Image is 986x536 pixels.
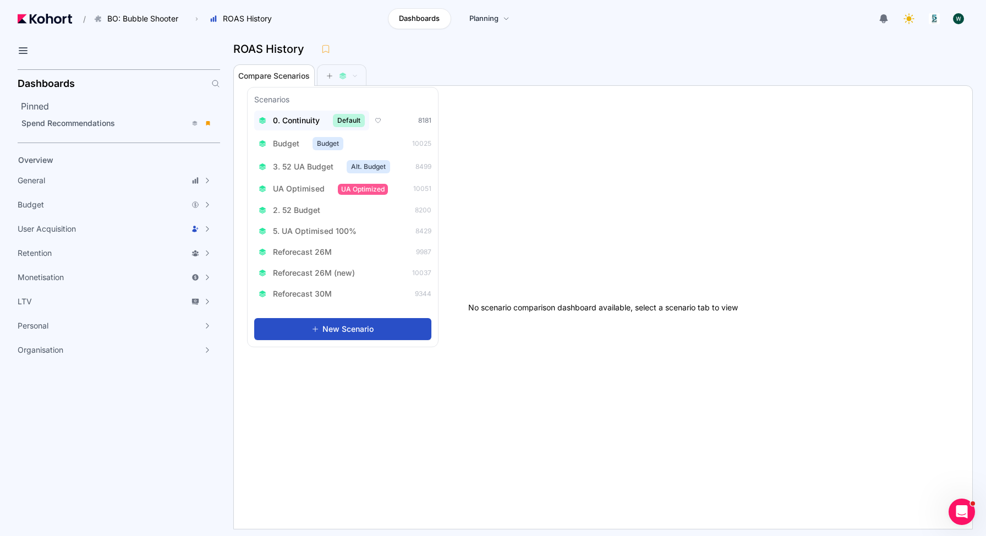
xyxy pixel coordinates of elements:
span: Retention [18,248,52,259]
div: No scenario comparison dashboard available, select a scenario tab to view [234,86,972,529]
h3: ROAS History [233,43,311,54]
span: Default [333,114,365,127]
span: General [18,175,45,186]
button: UA OptimisedUA Optimized [254,180,392,198]
span: Budget [18,199,44,210]
button: 5. UA Optimised 100% [254,222,368,240]
button: Reforecast 26M (new) [254,264,366,282]
a: Spend Recommendations [18,115,217,132]
span: 10025 [412,139,431,148]
span: 8181 [418,116,431,125]
span: 5. UA Optimised 100% [273,226,357,237]
span: User Acquisition [18,223,76,234]
span: 3. 52 UA Budget [273,161,333,172]
span: 2. 52 Budget [273,205,320,216]
span: Monetisation [18,272,64,283]
a: Planning [458,8,521,29]
h2: Dashboards [18,79,75,89]
span: Alt. Budget [347,160,390,173]
span: 9987 [416,248,431,256]
span: Dashboards [399,13,440,24]
span: New Scenario [322,324,374,335]
span: Planning [469,13,499,24]
span: 10037 [412,269,431,277]
span: 10051 [413,184,431,193]
span: Compare Scenarios [238,72,310,80]
span: 9344 [415,289,431,298]
span: Overview [18,155,53,165]
span: Reforecast 30M [273,288,332,299]
span: UA Optimised [273,183,325,194]
span: Budget [313,137,343,150]
button: BudgetBudget [254,134,348,154]
span: Reforecast 26M (new) [273,267,355,278]
button: ROAS History [204,9,283,28]
span: LTV [18,296,32,307]
button: Reforecast 26M [254,243,343,261]
button: BO: Bubble Shooter [88,9,190,28]
span: Organisation [18,344,63,355]
a: Overview [14,152,201,168]
button: 2. 52 Budget [254,201,331,219]
span: Personal [18,320,48,331]
iframe: Intercom live chat [949,499,975,525]
span: 8429 [415,227,431,236]
img: logo_logo_images_1_20240607072359498299_20240828135028712857.jpeg [929,13,940,24]
span: Reforecast 26M [273,247,332,258]
button: Reforecast 30M [254,285,343,303]
span: Spend Recommendations [21,118,115,128]
span: BO: Bubble Shooter [107,13,178,24]
h2: Pinned [21,100,220,113]
button: New Scenario [254,318,431,340]
img: Kohort logo [18,14,72,24]
span: ROAS History [223,13,272,24]
button: 0. ContinuityDefault [254,111,369,130]
span: 0. Continuity [273,115,320,126]
span: › [193,14,200,23]
span: 8499 [415,162,431,171]
span: 8200 [415,206,431,215]
a: Dashboards [388,8,451,29]
span: / [74,13,86,25]
h3: Scenarios [254,94,289,107]
button: 3. 52 UA BudgetAlt. Budget [254,157,395,177]
span: UA Optimized [338,184,388,195]
span: Budget [273,138,299,149]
